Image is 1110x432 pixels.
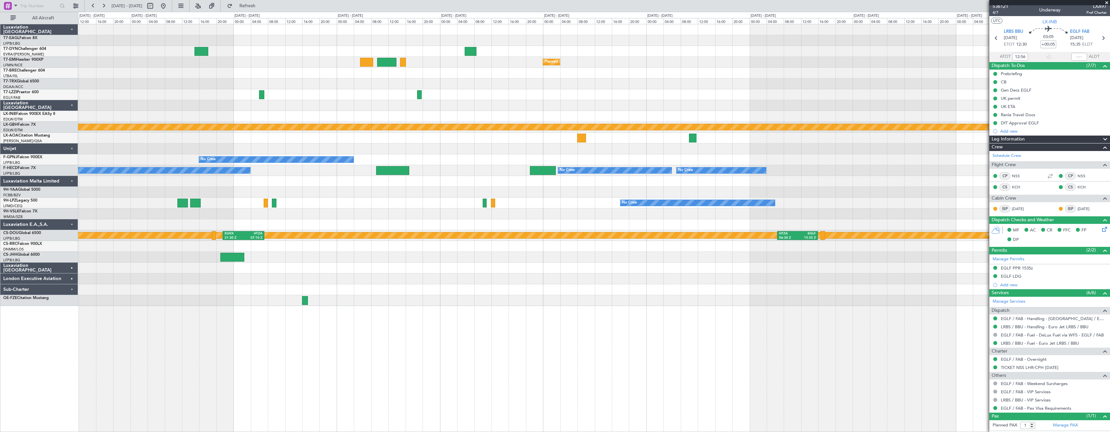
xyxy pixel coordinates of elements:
[354,18,371,24] div: 04:00
[440,18,457,24] div: 00:00
[3,36,19,40] span: T7-EAGL
[1001,340,1079,346] a: LRBS / BBU - Fuel - Euro Jet LRBS / BBU
[999,184,1010,191] div: CS
[992,247,1007,254] span: Permits
[1001,316,1107,321] a: EGLF / FAB - Handling - [GEOGRAPHIC_DATA] / EGLF / FAB
[1063,227,1071,234] span: FFC
[3,253,17,257] span: CS-JHH
[3,296,17,300] span: OE-FZE
[779,236,797,240] div: 06:30 Z
[1004,35,1017,41] span: [DATE]
[233,18,251,24] div: 00:00
[1000,128,1107,134] div: Add new
[96,18,113,24] div: 16:00
[406,18,423,24] div: 16:00
[3,69,45,73] a: T7-BREChallenger 604
[1001,273,1021,279] div: EGLF LDG
[3,128,23,133] a: EDLW/DTM
[423,18,440,24] div: 20:00
[3,90,17,94] span: T7-LZZI
[3,47,18,51] span: T7-DYN
[663,18,680,24] div: 04:00
[992,289,1009,297] span: Services
[3,242,42,246] a: CS-RRCFalcon 900LX
[836,18,853,24] div: 20:00
[1001,104,1015,109] div: UK ETA
[988,230,1091,240] div: Planned Maint [GEOGRAPHIC_DATA] ([GEOGRAPHIC_DATA])
[3,296,49,300] a: OE-FZECitation Mustang
[992,136,1025,143] span: Leg Information
[492,18,509,24] div: 12:00
[1086,3,1107,10] span: LXA97
[3,171,20,176] a: LFPB/LBG
[338,13,363,19] div: [DATE] - [DATE]
[992,307,1010,314] span: Dispatch
[818,18,835,24] div: 16:00
[1043,34,1054,40] span: 03:05
[3,160,20,165] a: LFPB/LBG
[784,18,801,24] div: 08:00
[3,214,23,219] a: WMSA/SZB
[779,231,797,236] div: HTZA
[1070,29,1089,35] span: EGLF FAB
[3,188,40,192] a: 9H-YAAGlobal 5000
[1078,184,1092,190] a: KCH
[1001,332,1104,338] a: EGLF / FAB - Fuel - DeLux Fuel via WFS - EGLF / FAB
[1030,227,1036,234] span: AC
[3,36,37,40] a: T7-EAGLFalcon 8X
[1053,422,1078,429] a: Manage PAX
[1000,54,1011,60] span: ATOT
[1013,237,1019,243] span: DP
[113,18,130,24] div: 20:00
[993,298,1025,305] a: Manage Services
[1070,35,1083,41] span: [DATE]
[956,18,973,24] div: 00:00
[1013,227,1019,234] span: MF
[767,18,784,24] div: 04:00
[751,13,776,19] div: [DATE] - [DATE]
[646,18,663,24] div: 00:00
[3,63,23,68] a: LFMN/NCE
[3,258,20,263] a: LFPB/LBG
[1078,206,1092,212] a: [DATE]
[268,18,285,24] div: 08:00
[577,18,595,24] div: 08:00
[3,231,19,235] span: CS-DOU
[3,74,18,78] a: LTBA/ISL
[526,18,543,24] div: 20:00
[111,3,142,9] span: [DATE] - [DATE]
[1071,53,1087,61] input: --:--
[1081,227,1086,234] span: FP
[1001,265,1033,271] div: EGLF PPR 1535z
[992,413,999,420] span: Pax
[1070,41,1080,48] span: 15:35
[732,18,749,24] div: 20:00
[1086,289,1096,296] span: (6/6)
[595,18,612,24] div: 12:00
[750,18,767,24] div: 00:00
[165,18,182,24] div: 08:00
[3,247,24,252] a: DNMM/LOS
[715,18,732,24] div: 16:00
[1001,79,1006,85] div: CB
[543,18,560,24] div: 00:00
[3,139,42,143] a: [PERSON_NAME]/QSA
[3,166,18,170] span: F-HECD
[797,231,816,236] div: EGLF
[3,236,20,241] a: LFPB/LBG
[560,165,575,175] div: No Crew
[992,216,1054,224] span: Dispatch Checks and Weather
[992,62,1025,70] span: Dispatch To-Dos
[1004,29,1023,35] span: LRBS BBU
[854,13,879,19] div: [DATE] - [DATE]
[1004,41,1015,48] span: ETOT
[79,18,96,24] div: 12:00
[3,95,20,100] a: EGLF/FAB
[182,18,199,24] div: 12:00
[79,13,105,19] div: [DATE] - [DATE]
[225,236,244,240] div: 21:30 Z
[1039,7,1060,13] div: Underway
[1047,227,1052,234] span: CR
[131,13,157,19] div: [DATE] - [DATE]
[993,153,1021,159] a: Schedule Crew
